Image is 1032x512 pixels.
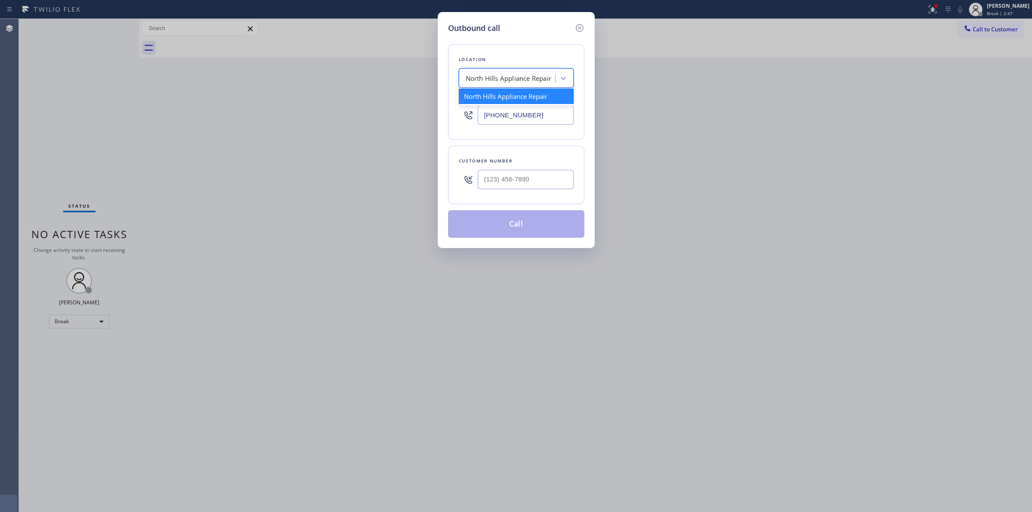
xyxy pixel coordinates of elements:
div: Customer number [459,156,574,166]
div: North Hills Appliance Repair [459,89,574,104]
input: (123) 456-7890 [478,170,574,189]
div: North Hills Appliance Repair [466,74,552,83]
h5: Outbound call [448,22,500,34]
div: Location [459,55,574,64]
input: (123) 456-7890 [478,105,574,125]
button: Call [448,210,584,238]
